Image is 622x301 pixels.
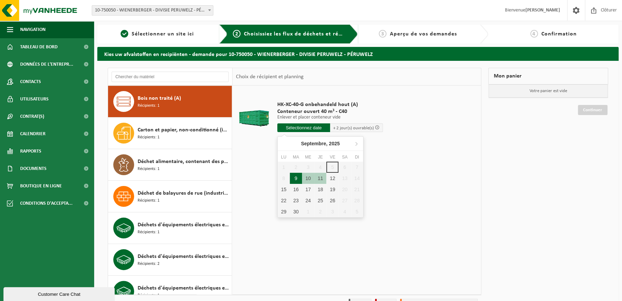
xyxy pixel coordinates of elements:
div: 18 [314,184,326,195]
span: Sélectionner un site ici [132,31,194,37]
span: Déchets d'équipements électriques et électroniques - Sans tubes cathodiques [138,252,230,261]
span: Récipients: 1 [138,197,159,204]
div: 11 [314,173,326,184]
span: Calendrier [20,125,46,143]
div: 9 [290,173,302,184]
span: Contacts [20,73,41,90]
span: Déchets d'équipements électriques et électroniques - Produits blancs industriels [138,221,230,229]
span: Déchet de balayures de rue (industriel) [138,189,230,197]
div: 29 [278,206,290,217]
span: Navigation [20,21,46,38]
span: HK-XC-40-G onbehandeld hout (A) [277,101,383,108]
button: Carton et papier, non-conditionné (industriel) Récipients: 1 [108,117,232,149]
div: Me [302,154,314,161]
div: 17 [302,184,314,195]
div: Septembre, [298,138,343,149]
span: Récipients: 1 [138,134,159,141]
span: Documents [20,160,47,177]
div: Ma [290,154,302,161]
span: Utilisateurs [20,90,49,108]
span: Déchets d'équipements électriques et électroniques : télévisions, moniteurs [138,284,230,292]
div: 10 [302,173,314,184]
div: 2 [314,206,326,217]
span: Contrat(s) [20,108,44,125]
button: Déchets d'équipements électriques et électroniques - Produits blancs industriels Récipients: 1 [108,212,232,244]
button: Déchet de balayures de rue (industriel) Récipients: 1 [108,181,232,212]
div: 19 [326,184,338,195]
span: Récipients: 1 [138,229,159,236]
div: 3 [326,206,338,217]
span: Bois non traité (A) [138,94,181,103]
strong: [PERSON_NAME] [525,8,560,13]
span: 2 [233,30,240,38]
div: 30 [290,206,302,217]
div: 1 [302,206,314,217]
div: Sa [338,154,351,161]
input: Chercher du matériel [112,72,229,82]
div: Lu [278,154,290,161]
div: Di [351,154,363,161]
div: 25 [314,195,326,206]
input: Sélectionnez date [277,123,330,132]
div: 26 [326,195,338,206]
span: Choisissiez les flux de déchets et récipients [244,31,360,37]
div: 15 [278,184,290,195]
span: Conteneur ouvert 40 m³ - C40 [277,108,383,115]
span: Conditions d'accepta... [20,195,73,212]
h2: Kies uw afvalstoffen en recipiënten - demande pour 10-750050 - WIENERBERGER - DIVISIE PERUWELZ - ... [97,47,619,60]
i: 2025 [329,141,339,146]
div: Ve [326,154,338,161]
span: Récipients: 1 [138,166,159,172]
button: Déchets d'équipements électriques et électroniques - Sans tubes cathodiques Récipients: 2 [108,244,232,276]
span: Boutique en ligne [20,177,62,195]
span: Récipients: 2 [138,261,159,267]
span: 3 [379,30,386,38]
div: 24 [302,195,314,206]
span: Rapports [20,143,41,160]
span: Aperçu de vos demandes [390,31,457,37]
span: Tableau de bord [20,38,58,56]
div: 16 [290,184,302,195]
button: Bois non traité (A) Récipients: 1 [108,86,232,117]
p: Enlever et placer conteneur vide [277,115,383,120]
span: 1 [121,30,128,38]
a: 1Sélectionner un site ici [101,30,214,38]
span: Déchet alimentaire, contenant des produits d'origine animale, non emballé, catégorie 3 [138,157,230,166]
a: Continuer [578,105,607,115]
div: Mon panier [488,68,608,84]
div: 12 [326,173,338,184]
span: Carton et papier, non-conditionné (industriel) [138,126,230,134]
div: 22 [278,195,290,206]
div: 23 [290,195,302,206]
span: Récipients: 1 [138,292,159,299]
div: Choix de récipient et planning [232,68,307,86]
span: 10-750050 - WIENERBERGER - DIVISIE PERUWELZ - PÉRUWELZ [92,5,213,16]
span: 10-750050 - WIENERBERGER - DIVISIE PERUWELZ - PÉRUWELZ [92,6,213,15]
div: Je [314,154,326,161]
span: Confirmation [541,31,577,37]
span: Récipients: 1 [138,103,159,109]
button: Déchet alimentaire, contenant des produits d'origine animale, non emballé, catégorie 3 Récipients: 1 [108,149,232,181]
span: 4 [530,30,538,38]
iframe: chat widget [3,286,116,301]
span: Données de l'entrepr... [20,56,73,73]
span: + 2 jour(s) ouvrable(s) [333,126,374,130]
p: Votre panier est vide [489,84,608,98]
